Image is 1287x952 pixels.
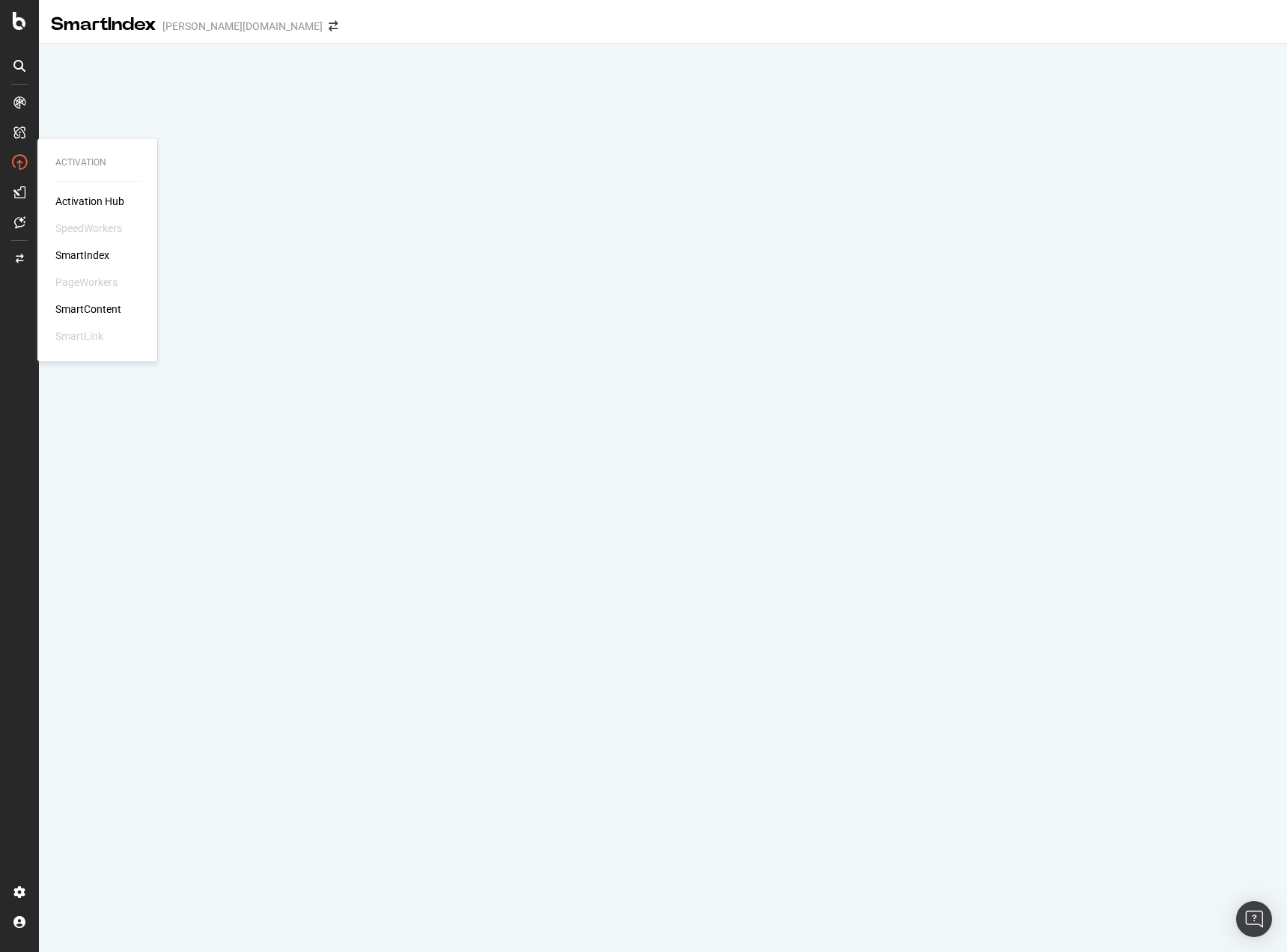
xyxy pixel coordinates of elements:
div: SmartLink [55,329,103,344]
div: SpeedWorkers [55,221,122,236]
div: Activation [55,156,139,169]
a: SmartContent [55,302,121,317]
div: PageWorkers [55,275,118,290]
div: Open Intercom Messenger [1236,901,1272,937]
div: arrow-right-arrow-left [329,21,338,31]
a: Activation Hub [55,194,124,209]
div: SmartIndex [51,12,156,37]
a: SmartIndex [55,248,109,263]
div: [PERSON_NAME][DOMAIN_NAME] [162,19,323,34]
